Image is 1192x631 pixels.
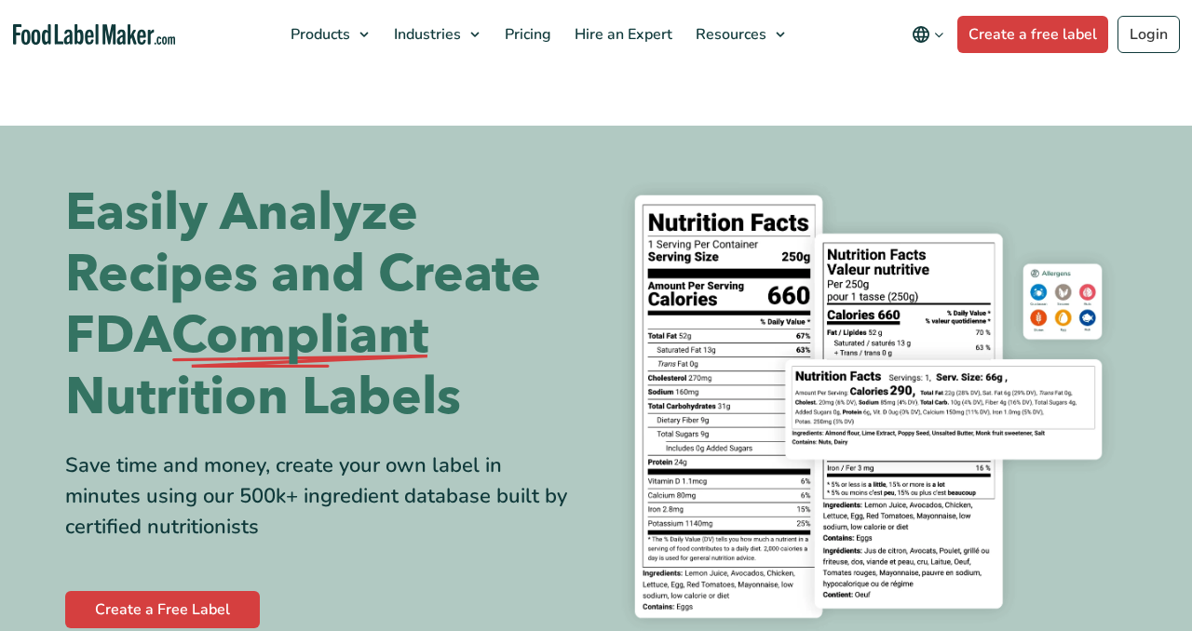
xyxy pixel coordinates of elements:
[690,24,768,45] span: Resources
[13,24,176,46] a: Food Label Maker homepage
[388,24,463,45] span: Industries
[1117,16,1180,53] a: Login
[285,24,352,45] span: Products
[899,16,957,53] button: Change language
[569,24,674,45] span: Hire an Expert
[65,450,582,543] div: Save time and money, create your own label in minutes using our 500k+ ingredient database built b...
[957,16,1108,53] a: Create a free label
[171,305,428,367] span: Compliant
[65,182,582,428] h1: Easily Analyze Recipes and Create FDA Nutrition Labels
[499,24,553,45] span: Pricing
[65,591,260,628] a: Create a Free Label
